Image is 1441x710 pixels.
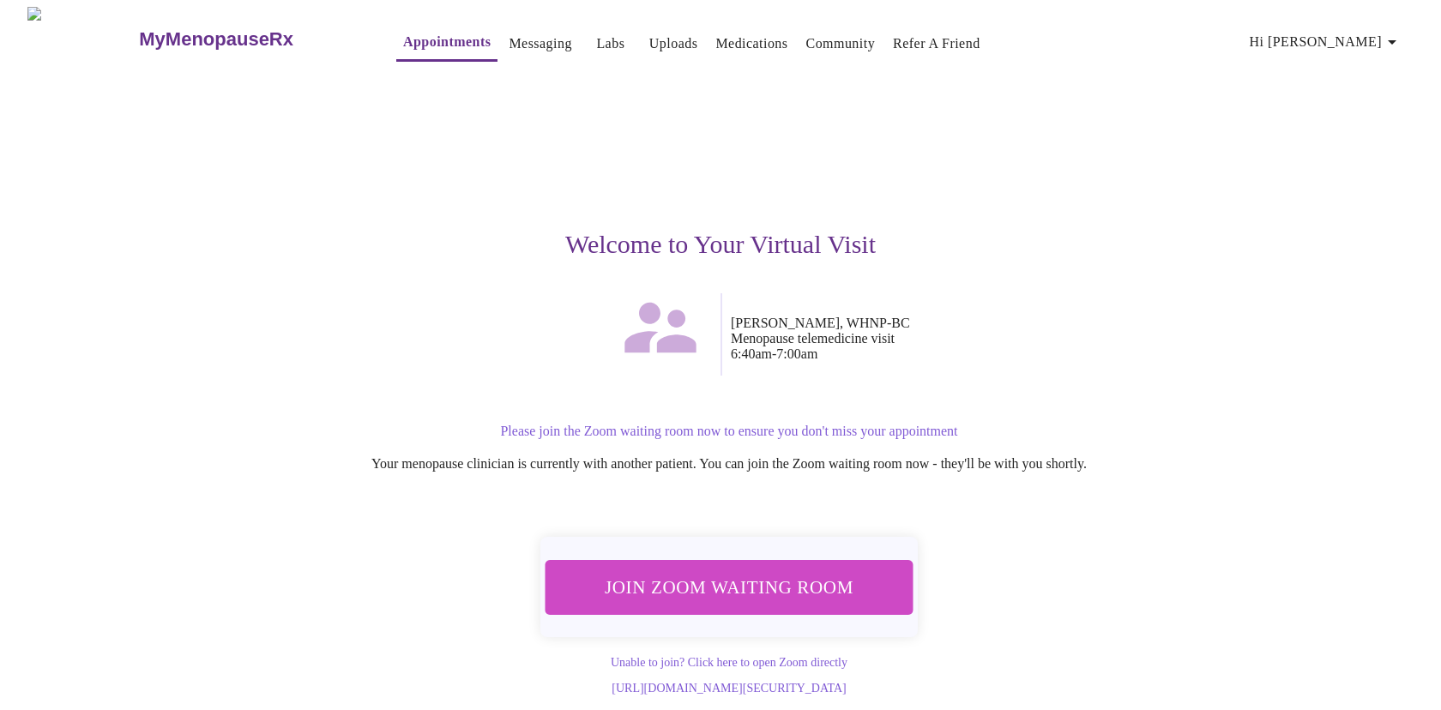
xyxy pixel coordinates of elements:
[731,316,1249,362] p: [PERSON_NAME], WHNP-BC Menopause telemedicine visit 6:40am - 7:00am
[545,560,913,614] button: Join Zoom Waiting Room
[708,27,794,61] button: Medications
[502,27,578,61] button: Messaging
[611,656,847,669] a: Unable to join? Click here to open Zoom directly
[209,456,1249,472] p: Your menopause clinician is currently with another patient. You can join the Zoom waiting room no...
[209,424,1249,439] p: Please join the Zoom waiting room now to ensure you don't miss your appointment
[715,32,787,56] a: Medications
[192,230,1249,259] h3: Welcome to Your Virtual Visit
[1243,25,1409,59] button: Hi [PERSON_NAME]
[806,32,876,56] a: Community
[799,27,883,61] button: Community
[137,9,362,69] a: MyMenopauseRx
[612,682,846,695] a: [URL][DOMAIN_NAME][SECURITY_DATA]
[27,7,137,71] img: MyMenopauseRx Logo
[596,32,624,56] a: Labs
[649,32,698,56] a: Uploads
[568,571,890,603] span: Join Zoom Waiting Room
[403,30,491,54] a: Appointments
[1250,30,1402,54] span: Hi [PERSON_NAME]
[139,28,293,51] h3: MyMenopauseRx
[886,27,987,61] button: Refer a Friend
[396,25,497,62] button: Appointments
[509,32,571,56] a: Messaging
[583,27,638,61] button: Labs
[642,27,705,61] button: Uploads
[893,32,980,56] a: Refer a Friend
